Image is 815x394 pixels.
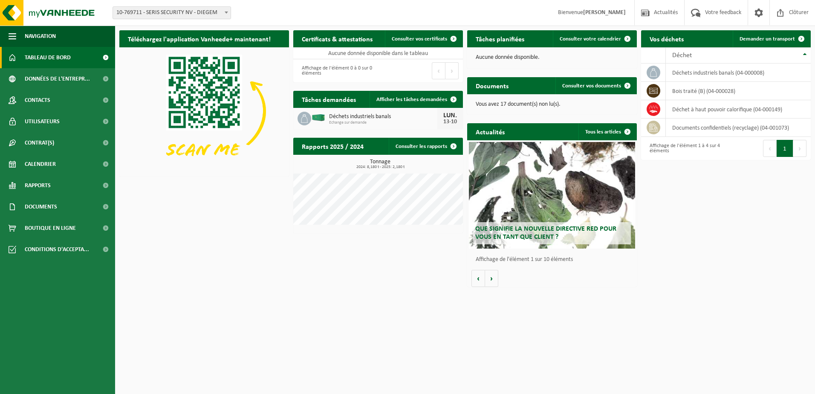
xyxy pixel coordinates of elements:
[25,90,50,111] span: Contacts
[777,140,793,157] button: 1
[471,270,485,287] button: Vorige
[25,175,51,196] span: Rapports
[578,123,636,140] a: Tous les articles
[763,140,777,157] button: Previous
[467,30,533,47] h2: Tâches planifiées
[562,83,621,89] span: Consulter vos documents
[370,91,462,108] a: Afficher les tâches demandées
[641,30,692,47] h2: Vos déchets
[555,77,636,94] a: Consulter vos documents
[733,30,810,47] a: Demander un transport
[560,36,621,42] span: Consulter votre calendrier
[475,226,616,240] span: Que signifie la nouvelle directive RED pour vous en tant que client ?
[119,30,279,47] h2: Téléchargez l'application Vanheede+ maintenant!
[583,9,626,16] strong: [PERSON_NAME]
[113,6,231,19] span: 10-769711 - SERIS SECURITY NV - DIEGEM
[298,165,463,169] span: 2024: 8,180 t - 2025: 2,180 t
[442,119,459,125] div: 13-10
[25,132,54,154] span: Contrat(s)
[469,142,635,249] a: Que signifie la nouvelle directive RED pour vous en tant que client ?
[476,101,628,107] p: Vous avez 17 document(s) non lu(s).
[645,139,722,158] div: Affichage de l'élément 1 à 4 sur 4 éléments
[740,36,795,42] span: Demander un transport
[376,97,447,102] span: Afficher les tâches demandées
[432,62,445,79] button: Previous
[666,100,811,119] td: déchet à haut pouvoir calorifique (04-000149)
[329,113,437,120] span: Déchets industriels banals
[476,55,628,61] p: Aucune donnée disponible.
[25,68,90,90] span: Données de l'entrepr...
[385,30,462,47] a: Consulter vos certificats
[476,257,633,263] p: Affichage de l'élément 1 sur 10 éléments
[311,114,326,122] img: HK-XC-40-GN-00
[793,140,806,157] button: Next
[329,120,437,125] span: Echange sur demande
[467,77,517,94] h2: Documents
[298,61,374,80] div: Affichage de l'élément 0 à 0 sur 0 éléments
[293,91,364,107] h2: Tâches demandées
[293,47,463,59] td: Aucune donnée disponible dans le tableau
[113,7,231,19] span: 10-769711 - SERIS SECURITY NV - DIEGEM
[485,270,498,287] button: Volgende
[293,30,381,47] h2: Certificats & attestations
[25,217,76,239] span: Boutique en ligne
[25,111,60,132] span: Utilisateurs
[666,119,811,137] td: documents confidentiels (recyclage) (04-001073)
[293,138,372,154] h2: Rapports 2025 / 2024
[4,375,142,394] iframe: chat widget
[666,64,811,82] td: déchets industriels banals (04-000008)
[666,82,811,100] td: bois traité (B) (04-000028)
[467,123,513,140] h2: Actualités
[442,112,459,119] div: LUN.
[25,154,56,175] span: Calendrier
[119,47,289,175] img: Download de VHEPlus App
[553,30,636,47] a: Consulter votre calendrier
[672,52,692,59] span: Déchet
[392,36,447,42] span: Consulter vos certificats
[445,62,459,79] button: Next
[25,239,89,260] span: Conditions d'accepta...
[298,159,463,169] h3: Tonnage
[25,47,71,68] span: Tableau de bord
[25,196,57,217] span: Documents
[389,138,462,155] a: Consulter les rapports
[25,26,56,47] span: Navigation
